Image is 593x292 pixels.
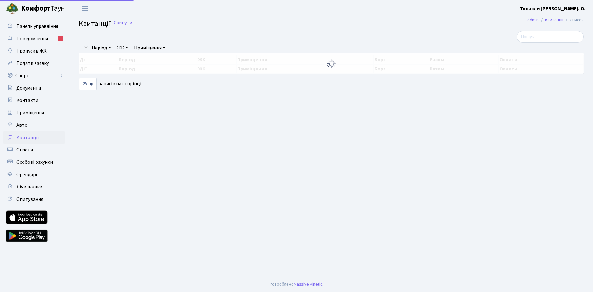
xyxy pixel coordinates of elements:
a: Квитанції [3,131,65,144]
a: Контакти [3,94,65,107]
span: Контакти [16,97,38,104]
a: Приміщення [132,43,168,53]
span: Оплати [16,146,33,153]
a: Лічильники [3,181,65,193]
select: записів на сторінці [79,78,97,90]
a: Орендарі [3,168,65,181]
span: Лічильники [16,184,42,190]
nav: breadcrumb [518,14,593,27]
a: ЖК [115,43,130,53]
a: Подати заявку [3,57,65,70]
span: Авто [16,122,27,129]
span: Квитанції [79,18,111,29]
span: Подати заявку [16,60,49,67]
span: Приміщення [16,109,44,116]
a: Особові рахунки [3,156,65,168]
a: Admin [527,17,539,23]
a: Спорт [3,70,65,82]
li: Список [563,17,584,23]
span: Документи [16,85,41,91]
span: Пропуск в ЖК [16,48,47,54]
a: Період [89,43,113,53]
div: 1 [58,36,63,41]
a: Скинути [114,20,132,26]
a: Massive Kinetic [294,281,322,287]
a: Оплати [3,144,65,156]
button: Переключити навігацію [77,3,93,14]
img: Обробка... [326,59,336,69]
a: Повідомлення1 [3,32,65,45]
span: Орендарі [16,171,37,178]
label: записів на сторінці [79,78,141,90]
input: Пошук... [517,31,584,43]
a: Пропуск в ЖК [3,45,65,57]
span: Квитанції [16,134,39,141]
a: Квитанції [545,17,563,23]
div: Розроблено . [270,281,323,288]
a: Документи [3,82,65,94]
a: Панель управління [3,20,65,32]
a: Опитування [3,193,65,205]
a: Приміщення [3,107,65,119]
span: Панель управління [16,23,58,30]
span: Опитування [16,196,43,203]
span: Особові рахунки [16,159,53,166]
span: Повідомлення [16,35,48,42]
a: Авто [3,119,65,131]
span: Таун [21,3,65,14]
b: Комфорт [21,3,51,13]
img: logo.png [6,2,19,15]
a: Топазли [PERSON_NAME]. О. [520,5,586,12]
